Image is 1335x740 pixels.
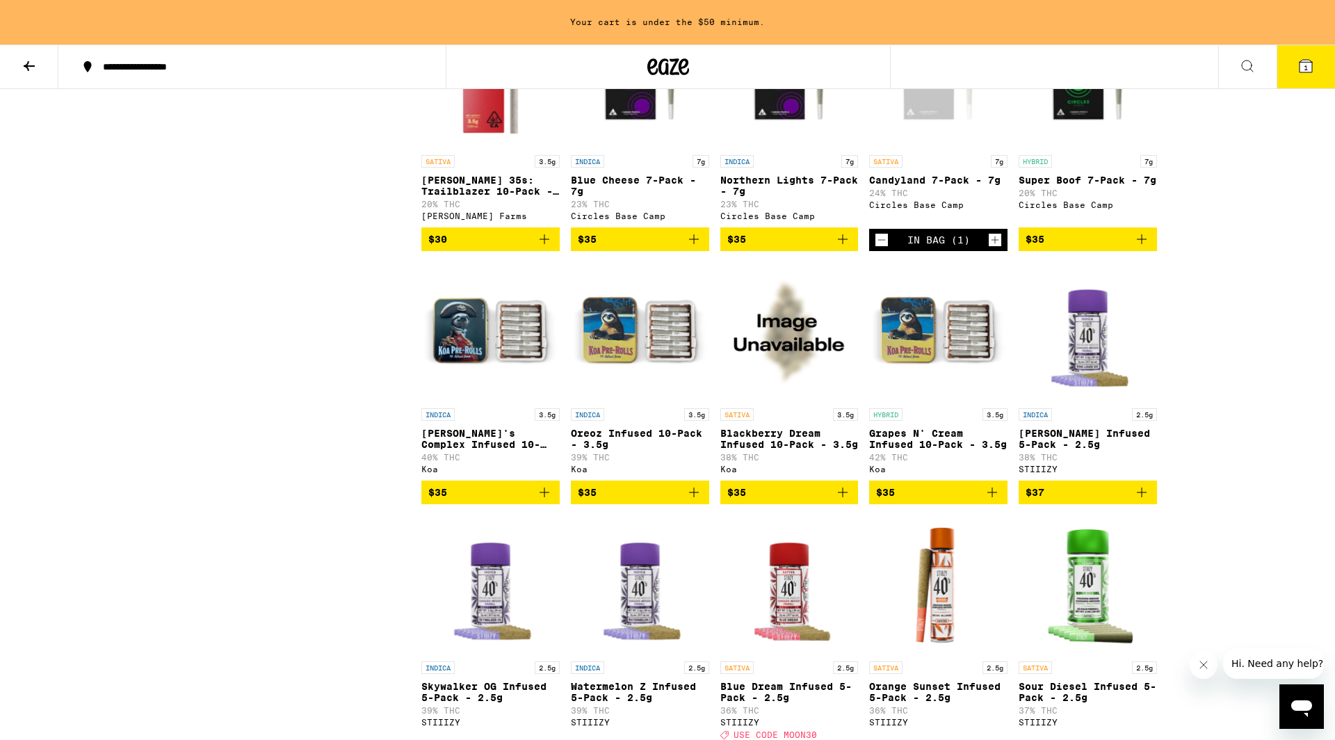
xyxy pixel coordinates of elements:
[571,515,709,654] img: STIIIZY - Watermelon Z Infused 5-Pack - 2.5g
[720,262,859,401] img: Koa - Blackberry Dream Infused 10-Pack - 3.5g
[1132,661,1157,674] p: 2.5g
[869,465,1008,474] div: Koa
[869,262,1008,481] a: Open page for Grapes N' Cream Infused 10-Pack - 3.5g from Koa
[571,155,604,168] p: INDICA
[1019,262,1157,401] img: STIIIZY - King Louis XIII Infused 5-Pack - 2.5g
[1019,200,1157,209] div: Circles Base Camp
[1019,227,1157,251] button: Add to bag
[1019,408,1052,421] p: INDICA
[869,262,1008,401] img: Koa - Grapes N' Cream Infused 10-Pack - 3.5g
[1019,428,1157,450] p: [PERSON_NAME] Infused 5-Pack - 2.5g
[571,681,709,703] p: Watermelon Z Infused 5-Pack - 2.5g
[535,661,560,674] p: 2.5g
[982,661,1008,674] p: 2.5g
[869,453,1008,462] p: 42% THC
[1019,661,1052,674] p: SATIVA
[421,706,560,715] p: 39% THC
[869,515,1008,654] img: STIIIZY - Orange Sunset Infused 5-Pack - 2.5g
[571,481,709,504] button: Add to bag
[421,211,560,220] div: [PERSON_NAME] Farms
[1026,487,1044,498] span: $37
[421,408,455,421] p: INDICA
[869,9,1008,229] a: Open page for Candyland 7-Pack - 7g from Circles Base Camp
[571,465,709,474] div: Koa
[727,234,746,245] span: $35
[421,681,560,703] p: Skywalker OG Infused 5-Pack - 2.5g
[693,155,709,168] p: 7g
[571,408,604,421] p: INDICA
[841,155,858,168] p: 7g
[869,706,1008,715] p: 36% THC
[869,481,1008,504] button: Add to bag
[720,515,859,654] img: STIIIZY - Blue Dream Infused 5-Pack - 2.5g
[421,481,560,504] button: Add to bag
[428,234,447,245] span: $30
[1019,481,1157,504] button: Add to bag
[869,681,1008,703] p: Orange Sunset Infused 5-Pack - 2.5g
[720,465,859,474] div: Koa
[1019,465,1157,474] div: STIIIZY
[571,453,709,462] p: 39% THC
[578,234,597,245] span: $35
[571,718,709,727] div: STIIIZY
[869,408,903,421] p: HYBRID
[1026,234,1044,245] span: $35
[875,233,889,247] button: Decrement
[421,262,560,401] img: Koa - Napoleon's Complex Infused 10-pack - 3.5g
[571,262,709,401] img: Koa - Oreoz Infused 10-Pack - 3.5g
[571,227,709,251] button: Add to bag
[578,487,597,498] span: $35
[571,661,604,674] p: INDICA
[869,661,903,674] p: SATIVA
[421,515,560,654] img: STIIIZY - Skywalker OG Infused 5-Pack - 2.5g
[720,718,859,727] div: STIIIZY
[684,661,709,674] p: 2.5g
[720,262,859,481] a: Open page for Blackberry Dream Infused 10-Pack - 3.5g from Koa
[684,408,709,421] p: 3.5g
[428,487,447,498] span: $35
[535,155,560,168] p: 3.5g
[720,175,859,197] p: Northern Lights 7-Pack - 7g
[571,706,709,715] p: 39% THC
[833,661,858,674] p: 2.5g
[869,428,1008,450] p: Grapes N' Cream Infused 10-Pack - 3.5g
[1019,453,1157,462] p: 38% THC
[869,188,1008,198] p: 24% THC
[1019,175,1157,186] p: Super Boof 7-Pack - 7g
[1019,706,1157,715] p: 37% THC
[869,155,903,168] p: SATIVA
[421,155,455,168] p: SATIVA
[982,408,1008,421] p: 3.5g
[833,408,858,421] p: 3.5g
[571,175,709,197] p: Blue Cheese 7-Pack - 7g
[571,200,709,209] p: 23% THC
[1304,63,1308,72] span: 1
[421,227,560,251] button: Add to bag
[907,234,970,246] div: In Bag (1)
[720,9,859,227] a: Open page for Northern Lights 7-Pack - 7g from Circles Base Camp
[421,9,560,227] a: Open page for Lowell 35s: Trailblazer 10-Pack - 3.5g from Lowell Farms
[720,408,754,421] p: SATIVA
[720,428,859,450] p: Blackberry Dream Infused 10-Pack - 3.5g
[720,227,859,251] button: Add to bag
[727,487,746,498] span: $35
[720,681,859,703] p: Blue Dream Infused 5-Pack - 2.5g
[869,200,1008,209] div: Circles Base Camp
[1019,515,1157,654] img: STIIIZY - Sour Diesel Infused 5-Pack - 2.5g
[1019,188,1157,198] p: 20% THC
[421,428,560,450] p: [PERSON_NAME]'s Complex Infused 10-pack - 3.5g
[421,453,560,462] p: 40% THC
[1019,718,1157,727] div: STIIIZY
[535,408,560,421] p: 3.5g
[421,175,560,197] p: [PERSON_NAME] 35s: Trailblazer 10-Pack - 3.5g
[571,9,709,227] a: Open page for Blue Cheese 7-Pack - 7g from Circles Base Camp
[869,718,1008,727] div: STIIIZY
[991,155,1008,168] p: 7g
[571,262,709,481] a: Open page for Oreoz Infused 10-Pack - 3.5g from Koa
[720,481,859,504] button: Add to bag
[421,465,560,474] div: Koa
[421,661,455,674] p: INDICA
[720,211,859,220] div: Circles Base Camp
[1019,681,1157,703] p: Sour Diesel Infused 5-Pack - 2.5g
[1190,651,1217,679] iframe: Close message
